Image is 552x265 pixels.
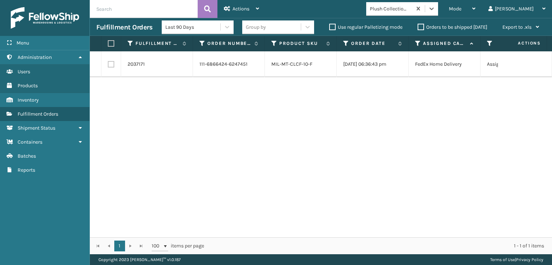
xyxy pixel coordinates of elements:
[423,40,466,47] label: Assigned Carrier Service
[490,254,543,265] div: |
[329,24,402,30] label: Use regular Palletizing mode
[516,257,543,262] a: Privacy Policy
[193,51,265,77] td: 111-6866424-6247451
[152,241,204,251] span: items per page
[18,111,58,117] span: Fulfillment Orders
[152,242,162,250] span: 100
[495,37,545,49] span: Actions
[271,61,312,67] a: MIL-MT-CLCF-10-F
[18,125,55,131] span: Shipment Status
[207,40,251,47] label: Order Number
[246,23,266,31] div: Group by
[18,54,52,60] span: Administration
[351,40,395,47] label: Order Date
[18,153,36,159] span: Batches
[214,242,544,250] div: 1 - 1 of 1 items
[17,40,29,46] span: Menu
[128,61,145,68] a: 2037171
[449,6,461,12] span: Mode
[18,167,35,173] span: Reports
[337,51,409,77] td: [DATE] 06:36:43 pm
[135,40,179,47] label: Fulfillment Order Id
[409,51,480,77] td: FedEx Home Delivery
[490,257,515,262] a: Terms of Use
[18,69,30,75] span: Users
[370,5,413,13] div: Plush Collections
[165,23,221,31] div: Last 90 Days
[418,24,487,30] label: Orders to be shipped [DATE]
[18,97,39,103] span: Inventory
[114,241,125,251] a: 1
[96,23,152,32] h3: Fulfillment Orders
[502,24,532,30] span: Export to .xls
[279,40,323,47] label: Product SKU
[18,139,42,145] span: Containers
[18,83,38,89] span: Products
[98,254,181,265] p: Copyright 2023 [PERSON_NAME]™ v 1.0.187
[11,7,79,29] img: logo
[233,6,249,12] span: Actions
